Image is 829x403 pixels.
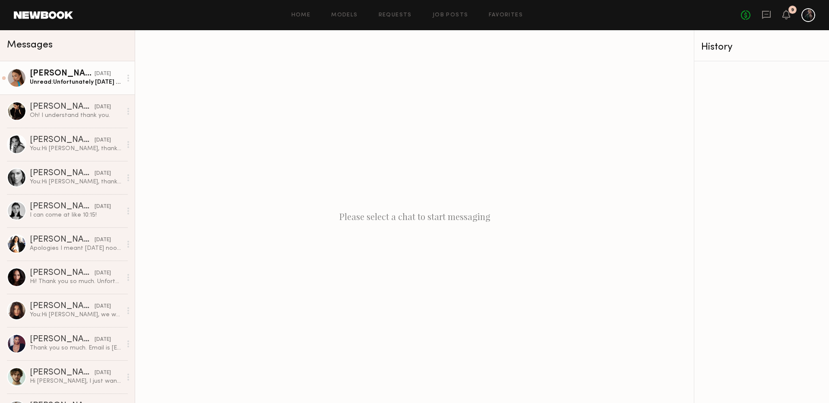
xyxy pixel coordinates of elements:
[791,8,794,13] div: 9
[30,344,122,352] div: Thank you so much. Email is [EMAIL_ADDRESS][DOMAIN_NAME] If a plus one is able. Would love that.
[95,70,111,78] div: [DATE]
[701,42,822,52] div: History
[30,368,95,377] div: [PERSON_NAME]
[30,244,122,252] div: Apologies I meant [DATE] noon for fitting - please let me know if this works so I can make modifi...
[291,13,311,18] a: Home
[331,13,358,18] a: Models
[95,269,111,277] div: [DATE]
[135,30,694,403] div: Please select a chat to start messaging
[30,69,95,78] div: [PERSON_NAME]
[95,203,111,211] div: [DATE]
[30,111,122,120] div: Oh! I understand thank you.
[30,178,122,186] div: You: Hi [PERSON_NAME], thank you for the update!
[30,277,122,286] div: Hi! Thank you so much. Unfortunately I cannot do the 15th. Best of luck!
[30,211,122,219] div: I can come at like 10:15!
[30,236,95,244] div: [PERSON_NAME]
[30,377,122,385] div: Hi [PERSON_NAME], I just want to ask if i’m gonna do the runway with you!
[433,13,468,18] a: Job Posts
[30,269,95,277] div: [PERSON_NAME]
[30,169,95,178] div: [PERSON_NAME]
[30,311,122,319] div: You: Hi [PERSON_NAME], we wanted to see you if you're available to walk for our runway show durin...
[95,336,111,344] div: [DATE]
[95,369,111,377] div: [DATE]
[30,335,95,344] div: [PERSON_NAME]
[30,302,95,311] div: [PERSON_NAME]
[30,103,95,111] div: [PERSON_NAME]
[95,136,111,145] div: [DATE]
[95,170,111,178] div: [DATE]
[379,13,412,18] a: Requests
[95,236,111,244] div: [DATE]
[30,78,122,86] div: Unread: Unfortunately [DATE] I can’t because I have a work, I can’t come [DATE], is it okay for y...
[489,13,523,18] a: Favorites
[7,40,53,50] span: Messages
[30,145,122,153] div: You: Hi [PERSON_NAME], thanks for the update and getting back to us so quickly!
[95,103,111,111] div: [DATE]
[30,136,95,145] div: [PERSON_NAME]
[30,202,95,211] div: [PERSON_NAME]
[95,302,111,311] div: [DATE]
